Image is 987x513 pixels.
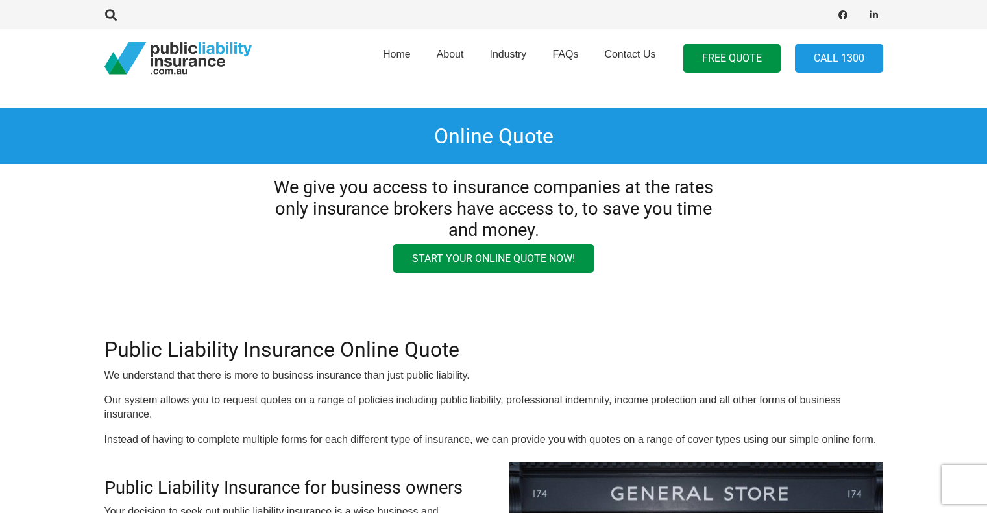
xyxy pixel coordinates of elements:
[795,44,883,73] a: Call 1300
[865,6,883,24] a: LinkedIn
[539,25,591,91] a: FAQs
[489,49,526,60] span: Industry
[104,337,883,362] h2: Public Liability Insurance Online Quote
[437,49,464,60] span: About
[104,393,883,422] p: Our system allows you to request quotes on a range of policies including public liability, profes...
[604,49,655,60] span: Contact Us
[104,368,883,383] p: We understand that there is more to business insurance than just public liability.
[104,42,252,75] a: pli_logotransparent
[370,25,424,91] a: Home
[476,25,539,91] a: Industry
[260,177,727,241] h3: We give you access to insurance companies at the rates only insurance brokers have access to, to ...
[424,25,477,91] a: About
[393,244,594,273] a: Start your online quote now!
[383,49,411,60] span: Home
[591,25,668,91] a: Contact Us
[104,477,478,499] h3: Public Liability Insurance for business owners
[683,44,781,73] a: FREE QUOTE
[104,433,883,447] p: Instead of having to complete multiple forms for each different type of insurance, we can provide...
[834,6,852,24] a: Facebook
[552,49,578,60] span: FAQs
[99,9,125,21] a: Search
